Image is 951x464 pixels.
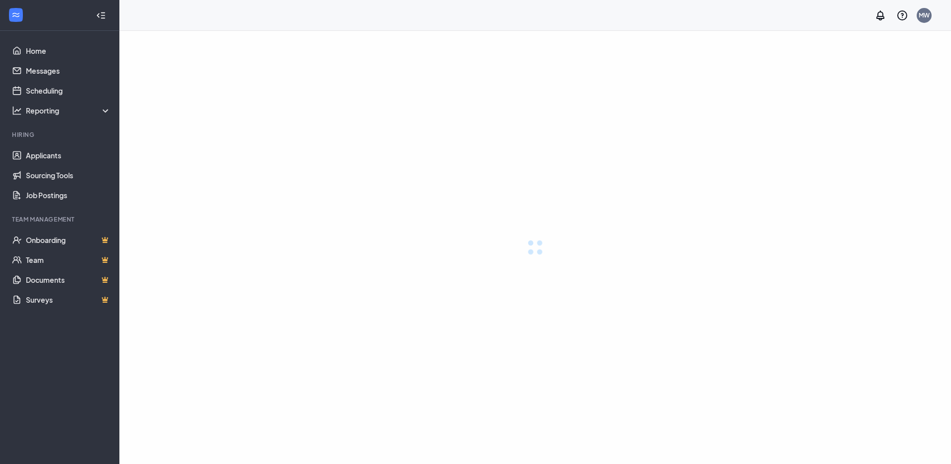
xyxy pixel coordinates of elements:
[26,61,111,81] a: Messages
[12,130,109,139] div: Hiring
[26,185,111,205] a: Job Postings
[26,290,111,310] a: SurveysCrown
[26,81,111,101] a: Scheduling
[26,165,111,185] a: Sourcing Tools
[11,10,21,20] svg: WorkstreamLogo
[96,10,106,20] svg: Collapse
[26,270,111,290] a: DocumentsCrown
[26,250,111,270] a: TeamCrown
[26,106,111,116] div: Reporting
[874,9,886,21] svg: Notifications
[12,215,109,224] div: Team Management
[919,11,930,19] div: MW
[26,41,111,61] a: Home
[896,9,908,21] svg: QuestionInfo
[26,145,111,165] a: Applicants
[26,230,111,250] a: OnboardingCrown
[12,106,22,116] svg: Analysis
